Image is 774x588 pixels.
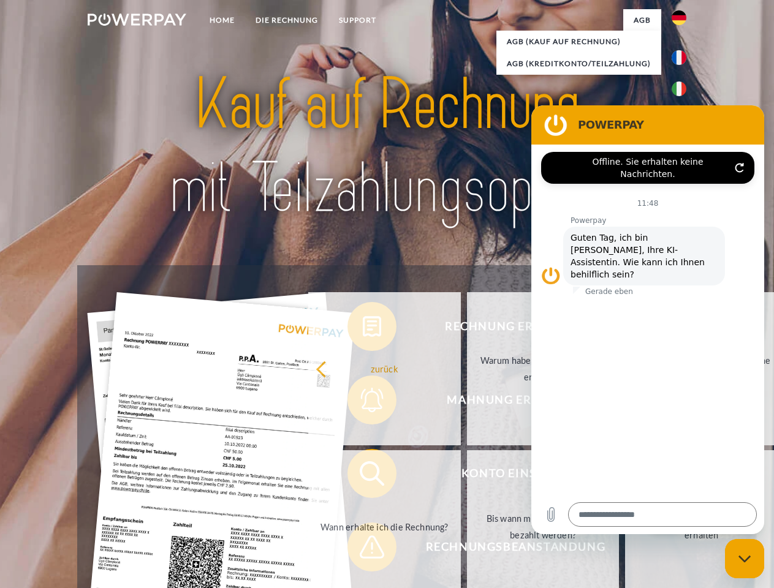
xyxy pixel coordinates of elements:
[316,360,453,377] div: zurück
[474,510,612,543] div: Bis wann muss die Rechnung bezahlt werden?
[672,81,686,96] img: it
[531,105,764,534] iframe: Messaging-Fenster
[725,539,764,578] iframe: Schaltfläche zum Öffnen des Messaging-Fensters; Konversation läuft
[496,53,661,75] a: AGB (Kreditkonto/Teilzahlung)
[245,9,328,31] a: DIE RECHNUNG
[672,50,686,65] img: fr
[474,352,612,385] div: Warum habe ich eine Rechnung erhalten?
[496,31,661,53] a: AGB (Kauf auf Rechnung)
[316,518,453,535] div: Wann erhalte ich die Rechnung?
[623,9,661,31] a: agb
[199,9,245,31] a: Home
[117,59,657,235] img: title-powerpay_de.svg
[672,10,686,25] img: de
[328,9,387,31] a: SUPPORT
[88,13,186,26] img: logo-powerpay-white.svg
